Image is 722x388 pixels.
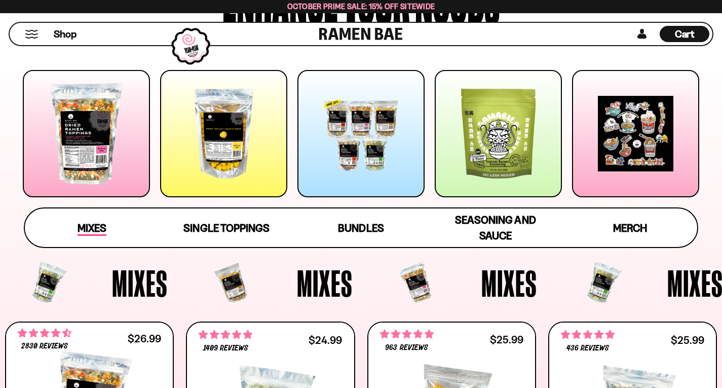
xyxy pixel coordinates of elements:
[297,264,353,302] span: Mixes
[481,264,537,302] span: Mixes
[385,344,428,352] span: 963 reviews
[294,208,428,247] a: Bundles
[54,27,77,41] span: Shop
[199,328,252,341] span: 4.76 stars
[561,328,615,341] span: 4.76 stars
[287,2,435,11] span: October Prime Sale: 15% off Sitewide
[128,334,161,343] div: $26.99
[309,335,342,345] div: $24.99
[159,208,293,247] a: Single Toppings
[112,264,168,302] span: Mixes
[660,23,709,45] div: Cart
[21,342,68,350] span: 2830 reviews
[338,222,384,234] span: Bundles
[428,208,562,247] a: Seasoning and Sauce
[675,28,695,40] span: Cart
[613,222,647,234] span: Merch
[563,208,697,247] a: Merch
[54,26,77,42] a: Shop
[671,335,704,345] div: $25.99
[18,327,71,340] span: 4.68 stars
[25,208,159,247] a: Mixes
[203,344,248,352] span: 1409 reviews
[380,328,434,341] span: 4.75 stars
[25,30,39,39] button: Mobile Menu Trigger
[78,222,106,236] span: Mixes
[566,344,609,352] span: 436 reviews
[183,222,269,234] span: Single Toppings
[490,335,523,344] div: $25.99
[455,214,536,242] span: Seasoning and Sauce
